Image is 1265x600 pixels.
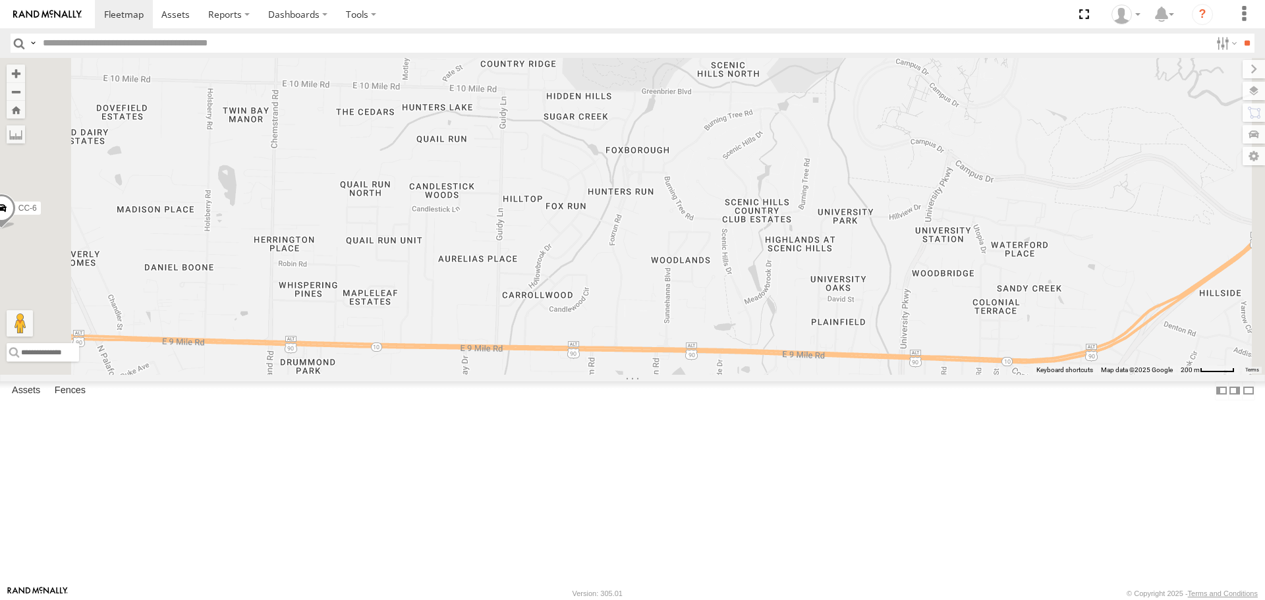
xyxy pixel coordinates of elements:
[48,382,92,400] label: Fences
[7,587,68,600] a: Visit our Website
[13,10,82,19] img: rand-logo.svg
[1243,147,1265,165] label: Map Settings
[5,382,47,400] label: Assets
[1181,366,1200,373] span: 200 m
[1036,366,1093,375] button: Keyboard shortcuts
[1228,381,1241,400] label: Dock Summary Table to the Right
[1127,589,1258,597] div: © Copyright 2025 -
[18,204,37,213] span: CC-6
[7,310,33,337] button: Drag Pegman onto the map to open Street View
[573,589,623,597] div: Version: 305.01
[1101,366,1173,373] span: Map data ©2025 Google
[1242,381,1255,400] label: Hide Summary Table
[1177,366,1239,375] button: Map Scale: 200 m per 49 pixels
[1192,4,1213,25] i: ?
[7,125,25,144] label: Measure
[7,101,25,119] button: Zoom Home
[28,34,38,53] label: Search Query
[1245,367,1259,372] a: Terms
[1211,34,1239,53] label: Search Filter Options
[7,65,25,82] button: Zoom in
[1188,589,1258,597] a: Terms and Conditions
[1107,5,1145,24] div: William Pittman
[7,82,25,101] button: Zoom out
[1215,381,1228,400] label: Dock Summary Table to the Left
